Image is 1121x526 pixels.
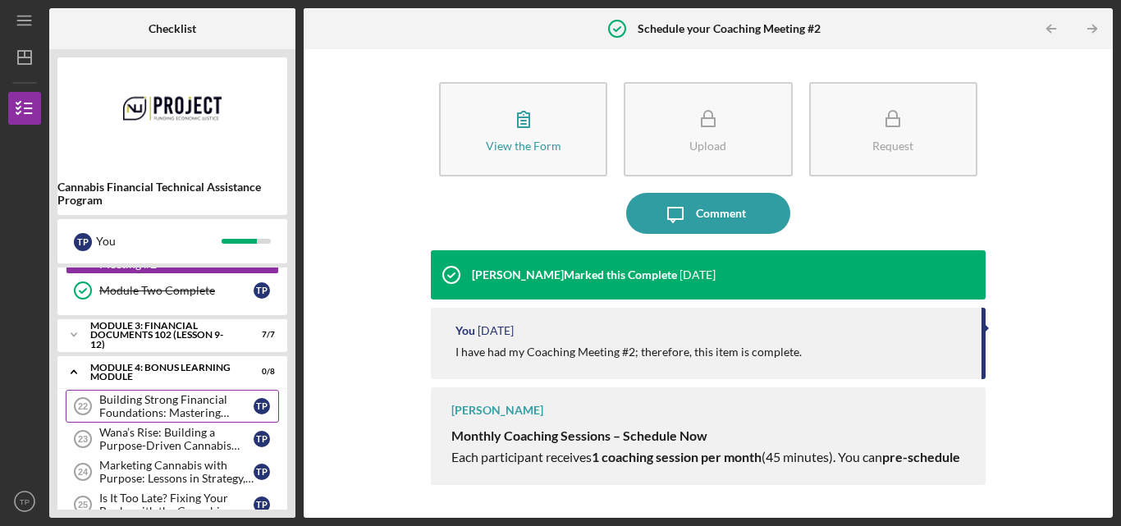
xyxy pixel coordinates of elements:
[451,449,960,486] span: Each participant receives (45 minutes). You can now or book —whatever works best for you.
[254,431,270,447] div: T P
[455,324,475,337] div: You
[66,423,279,455] a: 23Wana’s Rise: Building a Purpose-Driven Cannabis BrandTP
[624,82,792,176] button: Upload
[78,434,88,444] tspan: 23
[66,274,279,307] a: Module Two CompleteTP
[245,367,275,377] div: 0 / 8
[99,393,254,419] div: Building Strong Financial Foundations: Mastering Projections, Cash Flow, and Startup Capital
[66,390,279,423] a: 22Building Strong Financial Foundations: Mastering Projections, Cash Flow, and Startup CapitalTP
[451,428,707,443] strong: Monthly Coaching Sessions – Schedule Now
[254,496,270,513] div: T P
[66,488,279,521] a: 25Is It Too Late? Fixing Your Books with the Cannabis Chart of AccountsTP
[78,467,89,477] tspan: 24
[254,464,270,480] div: T P
[439,82,607,176] button: View the Form
[57,181,287,207] b: Cannabis Financial Technical Assistance Program
[254,398,270,414] div: T P
[99,492,254,518] div: Is It Too Late? Fixing Your Books with the Cannabis Chart of Accounts
[478,324,514,337] time: 2025-08-05 17:36
[455,345,802,359] div: I have had my Coaching Meeting #2; therefore, this item is complete.
[592,449,762,464] strong: 1 coaching session per month
[99,284,254,297] div: Module Two Complete
[679,268,716,281] time: 2025-09-02 15:44
[689,140,726,152] div: Upload
[638,22,821,35] b: Schedule your Coaching Meeting #2
[20,497,30,506] text: TP
[96,227,222,255] div: You
[78,500,88,510] tspan: 25
[872,140,913,152] div: Request
[451,404,543,417] div: [PERSON_NAME]
[472,268,677,281] div: [PERSON_NAME] Marked this Complete
[8,485,41,518] button: TP
[66,455,279,488] a: 24Marketing Cannabis with Purpose: Lessons in Strategy, Storytelling, and ScaleTP
[78,401,88,411] tspan: 22
[90,363,234,382] div: Module 4: Bonus Learning Module
[57,66,287,164] img: Product logo
[626,193,790,234] button: Comment
[696,193,746,234] div: Comment
[809,82,977,176] button: Request
[99,426,254,452] div: Wana’s Rise: Building a Purpose-Driven Cannabis Brand
[486,140,561,152] div: View the Form
[74,233,92,251] div: T P
[149,22,196,35] b: Checklist
[245,330,275,340] div: 7 / 7
[90,321,234,350] div: Module 3: Financial Documents 102 (Lesson 9-12)
[99,459,254,485] div: Marketing Cannabis with Purpose: Lessons in Strategy, Storytelling, and Scale
[254,282,270,299] div: T P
